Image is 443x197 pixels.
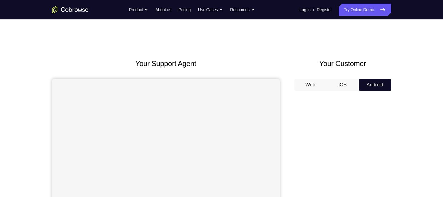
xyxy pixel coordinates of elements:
[359,79,391,91] button: Android
[294,79,327,91] button: Web
[52,6,88,13] a: Go to the home page
[52,58,280,69] h2: Your Support Agent
[313,6,314,13] span: /
[317,4,332,16] a: Register
[299,4,311,16] a: Log In
[339,4,391,16] a: Try Online Demo
[129,4,148,16] button: Product
[198,4,223,16] button: Use Cases
[294,58,391,69] h2: Your Customer
[178,4,190,16] a: Pricing
[326,79,359,91] button: iOS
[230,4,255,16] button: Resources
[155,4,171,16] a: About us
